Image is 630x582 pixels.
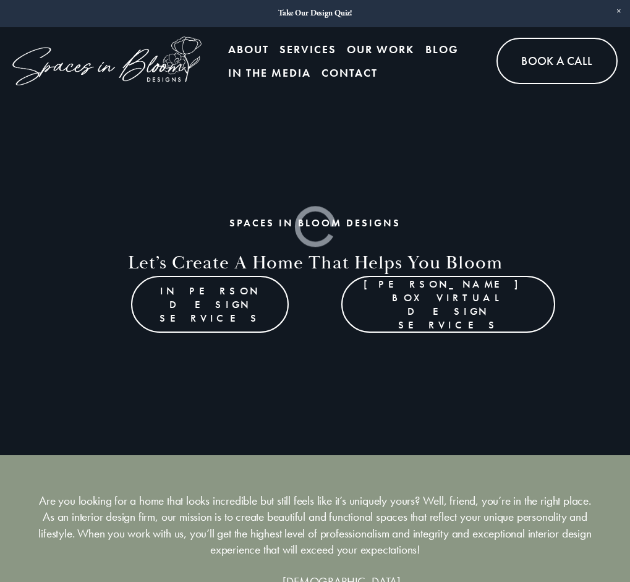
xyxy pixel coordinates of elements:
[27,216,604,230] h1: SPACES IN BLOOM DESIGNS
[341,276,555,333] a: [PERSON_NAME] Box Virtual Design Services
[228,61,311,85] a: In the Media
[425,37,459,61] a: Blog
[12,36,201,85] img: Spaces in Bloom Designs
[279,37,336,61] a: folder dropdown
[228,37,269,61] a: About
[347,37,414,61] a: Our Work
[27,251,604,276] h2: Let’s Create a home that helps you bloom
[496,38,617,84] a: Book A Call
[321,61,378,85] a: Contact
[279,38,336,60] span: Services
[131,276,289,333] a: In Person Design Services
